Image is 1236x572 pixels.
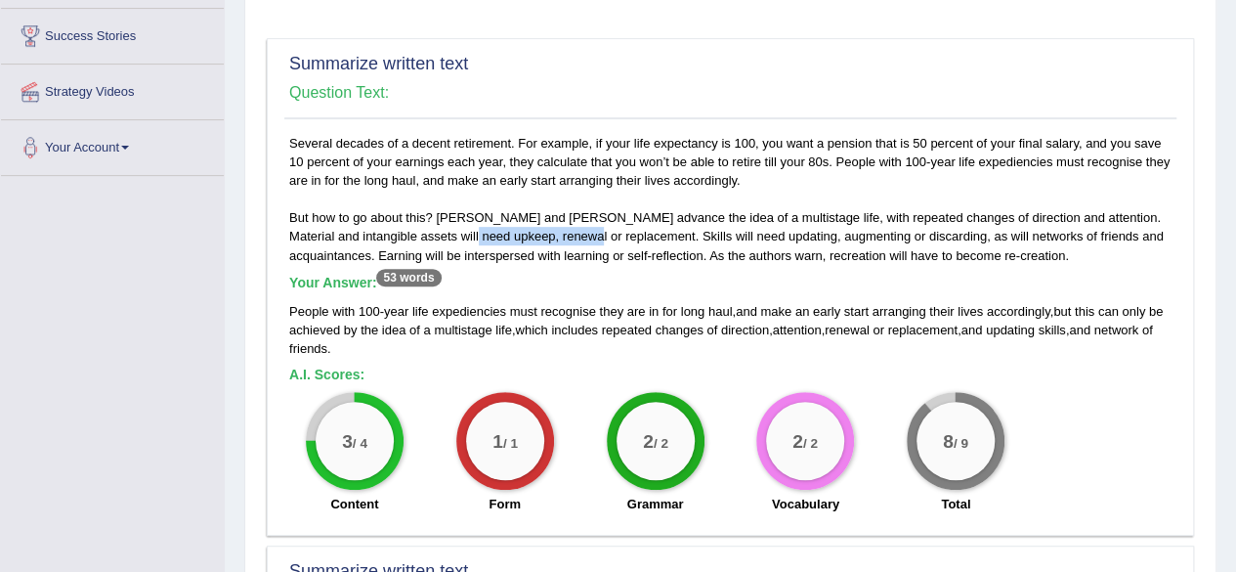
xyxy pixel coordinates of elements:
span: must [510,304,537,319]
big: 8 [943,430,954,452]
span: recognise [540,304,595,319]
span: friends [289,341,327,356]
label: Grammar [627,495,684,513]
span: life [412,304,429,319]
b: Your Answer: [289,275,442,290]
span: for [662,304,677,319]
span: or [873,323,884,337]
a: Your Account [1,120,224,169]
span: their [929,304,954,319]
span: a [423,323,430,337]
span: updating [986,323,1035,337]
span: repeated [602,323,652,337]
big: 2 [643,430,654,452]
span: achieved [289,323,340,337]
span: make [760,304,791,319]
label: Form [489,495,521,513]
span: of [1142,323,1153,337]
span: year [384,304,408,319]
span: multistage [434,323,491,337]
small: / 2 [653,436,667,451]
span: arranging [873,304,926,319]
span: with [332,304,355,319]
h2: Summarize written text [289,55,1172,74]
span: attention [773,323,822,337]
span: and [736,304,757,319]
span: accordingly [987,304,1050,319]
span: replacement [887,323,958,337]
span: includes [551,323,598,337]
span: lives [958,304,983,319]
label: Total [941,495,970,513]
span: and [1069,323,1090,337]
h4: Question Text: [289,84,1172,102]
small: / 1 [503,436,518,451]
span: haul [708,304,733,319]
span: network [1094,323,1139,337]
span: in [649,304,659,319]
label: Content [330,495,378,513]
span: be [1149,304,1163,319]
span: long [681,304,705,319]
span: this [1075,304,1094,319]
span: they [599,304,623,319]
span: which [515,323,547,337]
span: direction [721,323,769,337]
span: People [289,304,328,319]
small: / 9 [954,436,968,451]
span: start [844,304,869,319]
big: 3 [342,430,353,452]
span: can [1098,304,1119,319]
span: early [813,304,840,319]
span: but [1053,304,1071,319]
span: of [409,323,420,337]
big: 1 [492,430,503,452]
span: idea [382,323,406,337]
a: Success Stories [1,9,224,58]
span: the [361,323,378,337]
span: and [961,323,983,337]
label: Vocabulary [772,495,839,513]
span: by [344,323,358,337]
div: Several decades of a decent retirement. For example, if your life expectancy is 100, you want a p... [284,134,1176,525]
span: only [1122,304,1145,319]
span: an [795,304,809,319]
span: renewal [825,323,870,337]
b: A.I. Scores: [289,367,364,382]
big: 2 [792,430,803,452]
span: life [495,323,512,337]
small: / 4 [353,436,367,451]
span: expediencies [432,304,506,319]
span: skills [1038,323,1065,337]
a: Strategy Videos [1,65,224,113]
sup: 53 words [376,269,441,286]
small: / 2 [803,436,818,451]
span: changes [656,323,703,337]
span: 100 [359,304,380,319]
span: of [706,323,717,337]
div: - , , , , , , , . [289,302,1172,358]
span: are [627,304,646,319]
